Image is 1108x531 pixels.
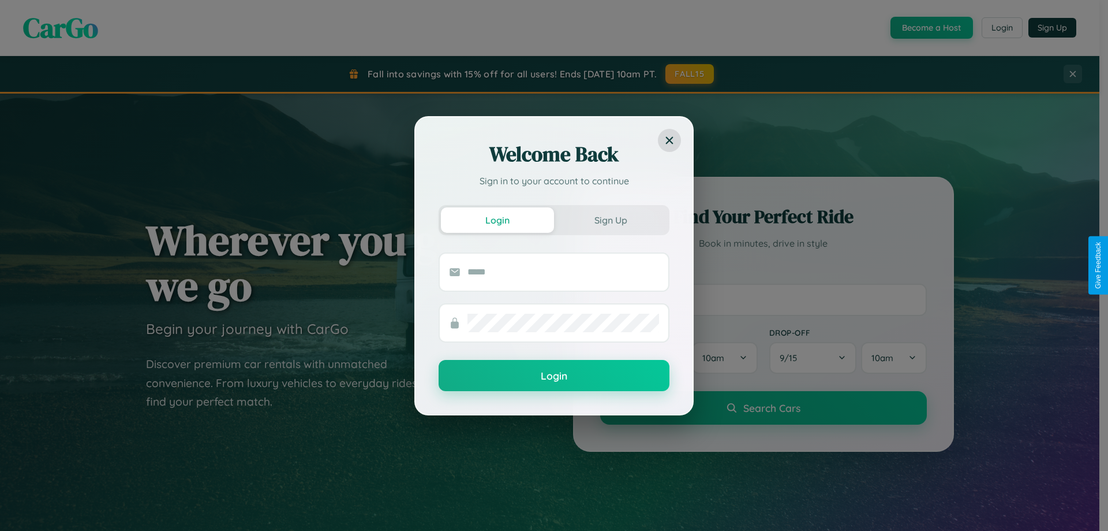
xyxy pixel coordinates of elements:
[1094,242,1102,289] div: Give Feedback
[554,207,667,233] button: Sign Up
[439,360,669,391] button: Login
[439,174,669,188] p: Sign in to your account to continue
[441,207,554,233] button: Login
[439,140,669,168] h2: Welcome Back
